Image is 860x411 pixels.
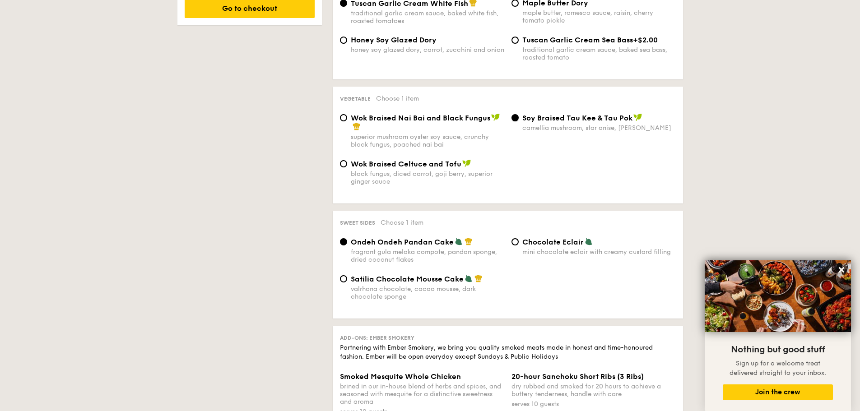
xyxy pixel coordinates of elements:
[522,238,584,246] span: Chocolate Eclair
[834,263,849,277] button: Close
[730,360,826,377] span: Sign up for a welcome treat delivered straight to your inbox.
[522,36,633,44] span: Tuscan Garlic Cream Sea Bass
[340,383,504,406] div: brined in our in-house blend of herbs and spices, and seasoned with mesquite for a distinctive sw...
[353,122,361,130] img: icon-chef-hat.a58ddaea.svg
[633,113,642,121] img: icon-vegan.f8ff3823.svg
[511,383,676,398] div: dry rubbed and smoked for 20 hours to achieve a buttery tenderness, handle with care
[491,113,500,121] img: icon-vegan.f8ff3823.svg
[376,95,419,102] span: Choose 1 item
[462,159,471,167] img: icon-vegan.f8ff3823.svg
[351,133,504,148] div: superior mushroom oyster soy sauce, crunchy black fungus, poached nai bai
[351,248,504,263] div: fragrant gula melaka compote, pandan sponge, dried coconut flakes
[522,9,676,24] div: maple butter, romesco sauce, raisin, cherry tomato pickle
[340,275,347,282] input: Satilia Chocolate Mousse Cakevalrhona chocolate, cacao mousse, dark chocolate sponge
[340,96,371,102] span: Vegetable
[465,237,473,245] img: icon-chef-hat.a58ddaea.svg
[585,237,593,245] img: icon-vegetarian.fe4039eb.svg
[633,36,658,44] span: +$2.00
[731,344,825,355] span: Nothing but good stuff
[522,248,676,256] div: mini chocolate eclair with creamy custard filling
[511,400,676,409] div: serves 10 guests
[522,46,676,61] div: traditional garlic cream sauce, baked sea bass, roasted tomato
[351,114,490,122] span: Wok Braised Nai Bai and Black Fungus
[351,160,461,168] span: Wok Braised Celtuce and Tofu
[455,237,463,245] img: icon-vegetarian.fe4039eb.svg
[351,285,504,300] div: valrhona chocolate, cacao mousse, dark chocolate sponge
[351,46,504,54] div: honey soy glazed dory, carrot, zucchini and onion
[340,160,347,167] input: Wok Braised Celtuce and Tofublack fungus, diced carrot, goji berry, superior ginger sauce
[340,114,347,121] input: Wok Braised Nai Bai and Black Fungussuperior mushroom oyster soy sauce, crunchy black fungus, poa...
[511,114,519,121] input: ⁠Soy Braised Tau Kee & Tau Pokcamellia mushroom, star anise, [PERSON_NAME]
[340,335,414,341] span: Add-ons: Ember Smokery
[465,274,473,282] img: icon-vegetarian.fe4039eb.svg
[351,9,504,25] div: traditional garlic cream sauce, baked white fish, roasted tomatoes
[511,37,519,44] input: Tuscan Garlic Cream Sea Bass+$2.00traditional garlic cream sauce, baked sea bass, roasted tomato
[340,343,676,361] div: Partnering with Ember Smokery, we bring you quality smoked meats made in honest and time-honoured...
[340,220,375,226] span: Sweet sides
[511,372,644,381] span: 20-hour Sanchoku Short Ribs (3 Ribs)
[705,260,851,332] img: DSC07876-Edit02-Large.jpeg
[511,238,519,245] input: Chocolate Eclairmini chocolate eclair with creamy custard filling
[723,384,833,400] button: Join the crew
[340,372,461,381] span: Smoked Mesquite Whole Chicken
[522,124,676,132] div: camellia mushroom, star anise, [PERSON_NAME]
[351,238,454,246] span: Ondeh Ondeh Pandan Cake
[351,275,464,283] span: Satilia Chocolate Mousse Cake
[340,238,347,245] input: Ondeh Ondeh Pandan Cakefragrant gula melaka compote, pandan sponge, dried coconut flakes
[474,274,483,282] img: icon-chef-hat.a58ddaea.svg
[522,114,632,122] span: ⁠Soy Braised Tau Kee & Tau Pok
[351,36,437,44] span: Honey Soy Glazed Dory
[381,219,423,226] span: Choose 1 item
[351,170,504,185] div: black fungus, diced carrot, goji berry, superior ginger sauce
[340,37,347,44] input: Honey Soy Glazed Doryhoney soy glazed dory, carrot, zucchini and onion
